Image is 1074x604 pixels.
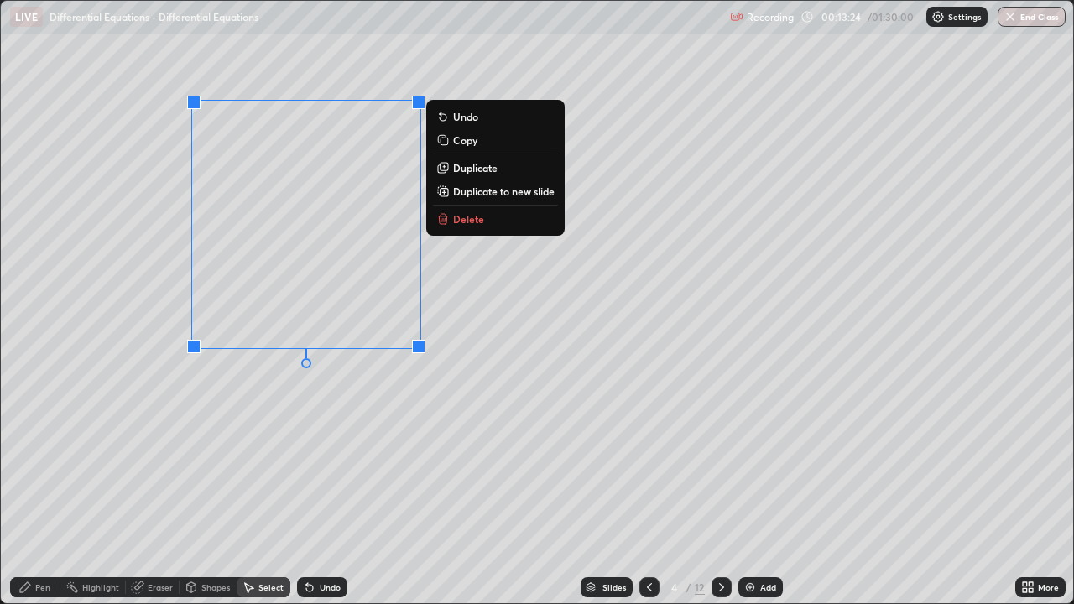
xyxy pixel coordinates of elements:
[666,582,683,592] div: 4
[1004,10,1017,23] img: end-class-cross
[743,581,757,594] img: add-slide-button
[747,11,794,23] p: Recording
[320,583,341,591] div: Undo
[695,580,705,595] div: 12
[433,158,558,178] button: Duplicate
[686,582,691,592] div: /
[15,10,38,23] p: LIVE
[148,583,173,591] div: Eraser
[433,107,558,127] button: Undo
[453,161,498,174] p: Duplicate
[201,583,230,591] div: Shapes
[602,583,626,591] div: Slides
[433,209,558,229] button: Delete
[931,10,945,23] img: class-settings-icons
[453,110,478,123] p: Undo
[433,130,558,150] button: Copy
[998,7,1066,27] button: End Class
[1038,583,1059,591] div: More
[453,212,484,226] p: Delete
[82,583,119,591] div: Highlight
[730,10,743,23] img: recording.375f2c34.svg
[760,583,776,591] div: Add
[453,185,555,198] p: Duplicate to new slide
[35,583,50,591] div: Pen
[948,13,981,21] p: Settings
[258,583,284,591] div: Select
[453,133,477,147] p: Copy
[50,10,258,23] p: Differential Equations - Differential Equations
[433,181,558,201] button: Duplicate to new slide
